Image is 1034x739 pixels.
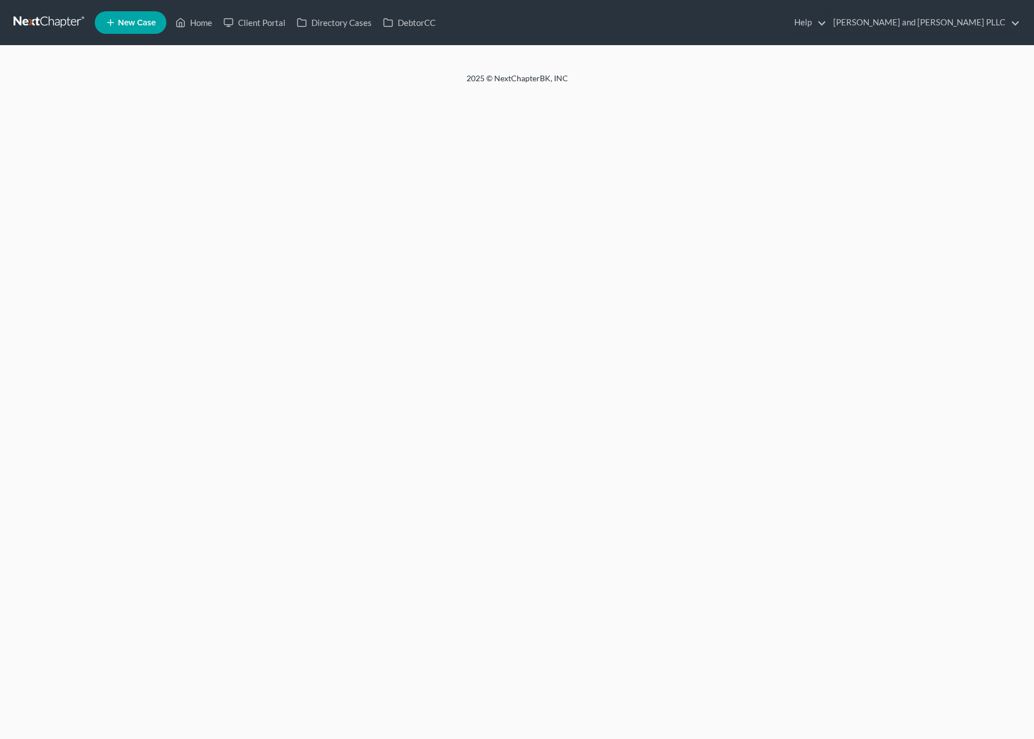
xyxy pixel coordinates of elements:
a: [PERSON_NAME] and [PERSON_NAME] PLLC [828,12,1020,33]
a: DebtorCC [377,12,441,33]
a: Directory Cases [291,12,377,33]
div: 2025 © NextChapterBK, INC [196,73,839,93]
a: Help [789,12,826,33]
a: Home [170,12,218,33]
a: Client Portal [218,12,291,33]
new-legal-case-button: New Case [95,11,166,34]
